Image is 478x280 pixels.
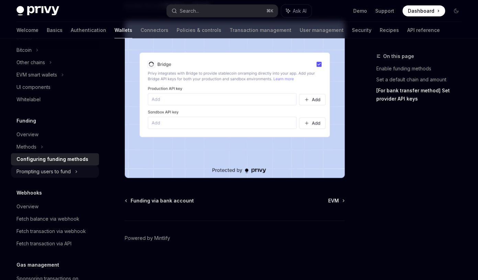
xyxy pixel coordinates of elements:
[16,83,51,91] div: UI components
[16,46,32,54] div: Bitcoin
[16,155,88,163] div: Configuring funding methods
[125,21,345,178] img: Bridge keys PNG
[328,197,339,204] span: EVM
[376,74,467,85] a: Set a default chain and amount
[328,197,344,204] a: EVM
[266,8,274,14] span: ⌘ K
[167,5,278,17] button: Search...⌘K
[408,8,434,14] span: Dashboard
[16,58,45,67] div: Other chains
[353,8,367,14] a: Demo
[125,197,194,204] a: Funding via bank account
[352,22,371,38] a: Security
[16,22,38,38] a: Welcome
[11,93,99,106] a: Whitelabel
[16,227,86,235] div: Fetch transaction via webhook
[71,22,106,38] a: Authentication
[376,85,467,104] a: [For bank transfer method] Set provider API keys
[47,22,63,38] a: Basics
[11,81,99,93] a: UI components
[16,143,36,151] div: Methods
[16,215,79,223] div: Fetch balance via webhook
[180,7,199,15] div: Search...
[16,95,41,104] div: Whitelabel
[131,197,194,204] span: Funding via bank account
[16,189,42,197] h5: Webhooks
[11,213,99,225] a: Fetch balance via webhook
[16,240,71,248] div: Fetch transaction via API
[407,22,440,38] a: API reference
[281,5,311,17] button: Ask AI
[375,8,394,14] a: Support
[16,6,59,16] img: dark logo
[300,22,344,38] a: User management
[16,202,38,211] div: Overview
[114,22,132,38] a: Wallets
[11,237,99,250] a: Fetch transaction via API
[11,153,99,165] a: Configuring funding methods
[230,22,291,38] a: Transaction management
[380,22,399,38] a: Recipes
[177,22,221,38] a: Policies & controls
[451,5,462,16] button: Toggle dark mode
[383,52,414,60] span: On this page
[16,71,57,79] div: EVM smart wallets
[11,128,99,141] a: Overview
[293,8,307,14] span: Ask AI
[16,130,38,139] div: Overview
[16,261,59,269] h5: Gas management
[16,167,71,176] div: Prompting users to fund
[16,117,36,125] h5: Funding
[376,63,467,74] a: Enable funding methods
[11,225,99,237] a: Fetch transaction via webhook
[402,5,445,16] a: Dashboard
[11,200,99,213] a: Overview
[141,22,168,38] a: Connectors
[125,235,170,242] a: Powered by Mintlify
